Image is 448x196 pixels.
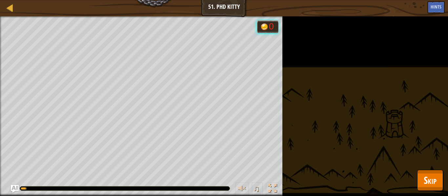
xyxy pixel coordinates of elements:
button: Skip [417,170,443,191]
button: Toggle fullscreen [266,183,279,196]
button: Adjust volume [235,183,249,196]
span: ♫ [253,184,260,193]
button: Ask AI [11,185,19,193]
span: Hints [431,4,441,10]
div: Team 'humans' has 0 gold. [257,20,278,33]
button: ♫ [252,183,263,196]
div: 0 [269,22,275,31]
span: Skip [424,173,437,187]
